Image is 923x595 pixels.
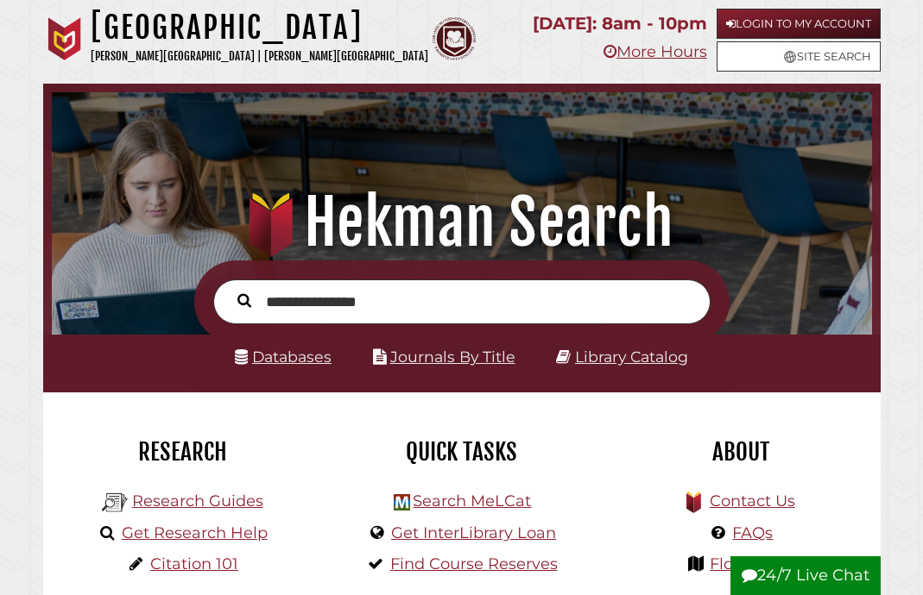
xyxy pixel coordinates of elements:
img: Hekman Library Logo [102,490,128,516]
p: [PERSON_NAME][GEOGRAPHIC_DATA] | [PERSON_NAME][GEOGRAPHIC_DATA] [91,47,428,66]
h2: Quick Tasks [335,437,588,467]
a: Get Research Help [122,523,268,542]
h2: Research [56,437,309,467]
a: FAQs [732,523,773,542]
img: Hekman Library Logo [394,494,410,510]
a: Floor Maps [710,554,795,573]
a: Citation 101 [150,554,238,573]
a: Library Catalog [575,348,688,366]
h1: Hekman Search [66,185,858,260]
img: Calvin University [43,17,86,60]
i: Search [237,293,251,309]
p: [DATE]: 8am - 10pm [533,9,707,39]
img: Calvin Theological Seminary [433,17,476,60]
a: More Hours [604,42,707,61]
a: Journals By Title [390,348,515,366]
a: Search MeLCat [413,492,531,510]
a: Databases [235,348,332,366]
h1: [GEOGRAPHIC_DATA] [91,9,428,47]
a: Contact Us [710,492,795,510]
a: Get InterLibrary Loan [391,523,556,542]
a: Research Guides [132,492,263,510]
button: Search [229,289,260,310]
h2: About [614,437,867,467]
a: Find Course Reserves [390,554,558,573]
a: Site Search [717,41,881,72]
a: Login to My Account [717,9,881,39]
